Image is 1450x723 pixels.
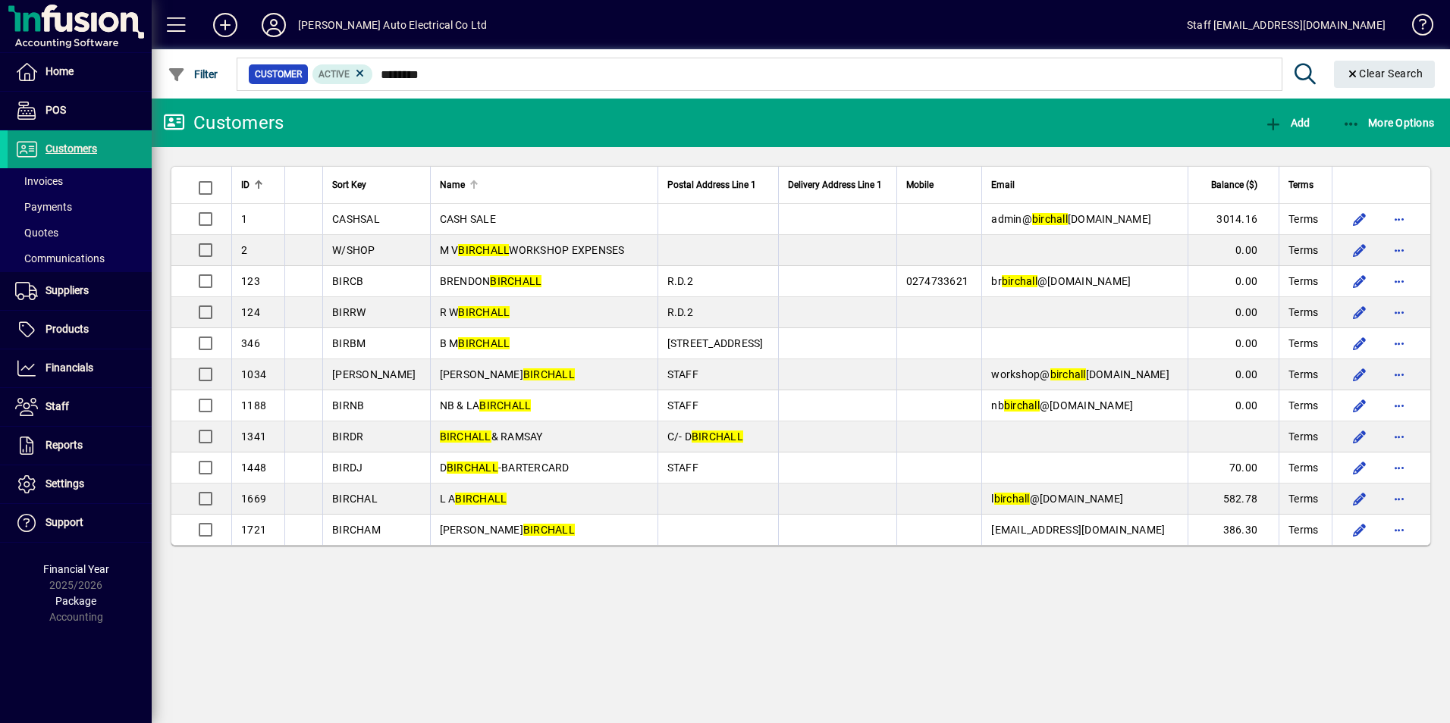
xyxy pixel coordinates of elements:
span: Sort Key [332,177,366,193]
button: More options [1387,269,1411,293]
span: BIRDJ [332,462,362,474]
span: Reports [46,439,83,451]
em: BIRCHALL [490,275,541,287]
button: More options [1387,518,1411,542]
span: Active [319,69,350,80]
span: W/SHOP [332,244,375,256]
button: Edit [1348,393,1372,418]
span: L A [440,493,507,505]
a: Financials [8,349,152,387]
div: Email [991,177,1179,193]
mat-chip: Activation Status: Active [312,64,373,84]
span: BIRNB [332,399,364,412]
em: BIRCHALL [458,244,509,256]
span: Home [46,65,74,77]
span: Terms [1288,429,1318,444]
span: Products [46,323,89,335]
span: workshop@ [DOMAIN_NAME] [991,368,1169,380]
span: Clear Search [1346,67,1423,80]
em: BIRCHALL [479,399,531,412]
div: ID [241,177,275,193]
span: Invoices [15,175,63,187]
div: [PERSON_NAME] Auto Electrical Co Ltd [298,13,487,37]
em: birchall [1032,213,1068,225]
td: 0.00 [1188,266,1279,297]
em: BIRCHALL [692,430,743,443]
button: Edit [1348,331,1372,355]
button: More options [1387,424,1411,449]
span: 1669 [241,493,266,505]
span: STAFF [667,462,698,474]
button: Filter [164,61,222,88]
div: Mobile [906,177,973,193]
em: BIRCHALL [458,306,510,318]
span: Terms [1288,177,1313,193]
div: Balance ($) [1197,177,1271,193]
span: Settings [46,477,84,490]
span: nb @[DOMAIN_NAME] [991,399,1133,412]
em: BIRCHALL [455,493,507,505]
span: Terms [1288,274,1318,289]
span: Email [991,177,1015,193]
span: Financials [46,361,93,374]
button: Add [201,11,250,39]
td: 0.00 [1188,390,1279,421]
span: Balance ($) [1211,177,1257,193]
td: 0.00 [1188,328,1279,359]
span: C/- D [667,430,743,443]
button: Edit [1348,424,1372,449]
span: Delivery Address Line 1 [788,177,882,193]
a: Communications [8,246,152,271]
span: Financial Year [43,563,109,575]
div: Staff [EMAIL_ADDRESS][DOMAIN_NAME] [1187,13,1386,37]
span: BIRCHAM [332,524,381,536]
button: Edit [1348,269,1372,293]
span: ID [241,177,250,193]
span: [PERSON_NAME] [332,368,416,380]
span: R W [440,306,510,318]
span: [STREET_ADDRESS] [667,337,764,349]
span: Terms [1288,522,1318,537]
span: Quotes [15,227,58,239]
button: Profile [250,11,298,39]
em: BIRCHALL [447,462,498,474]
span: [PERSON_NAME] [440,368,575,380]
span: Package [55,595,96,607]
button: Edit [1348,455,1372,480]
span: CASH SALE [440,213,496,225]
button: Edit [1348,487,1372,511]
span: Communications [15,252,105,264]
a: Support [8,504,152,542]
a: Home [8,53,152,91]
button: More options [1387,455,1411,480]
span: R.D.2 [667,275,693,287]
span: 1 [241,213,247,225]
button: More options [1387,207,1411,231]
span: [PERSON_NAME] [440,524,575,536]
span: br @[DOMAIN_NAME] [991,275,1131,287]
span: admin@ [DOMAIN_NAME] [991,213,1151,225]
a: Suppliers [8,272,152,310]
button: Edit [1348,207,1372,231]
span: BRENDON [440,275,542,287]
span: NB & LA [440,399,532,412]
span: 123 [241,275,260,287]
span: CASHSAL [332,213,380,225]
span: More Options [1342,117,1435,129]
button: More options [1387,331,1411,355]
div: Customers [163,111,284,135]
a: Invoices [8,168,152,194]
td: 386.30 [1188,515,1279,545]
a: POS [8,92,152,130]
button: More options [1387,362,1411,387]
button: More options [1387,238,1411,262]
em: birchall [994,493,1030,505]
div: Name [440,177,648,193]
span: 1188 [241,399,266,412]
span: Suppliers [46,284,89,296]
span: BIRRW [332,306,366,318]
span: Terms [1288,460,1318,475]
span: BIRBM [332,337,366,349]
em: birchall [1050,368,1086,380]
button: Edit [1348,362,1372,387]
